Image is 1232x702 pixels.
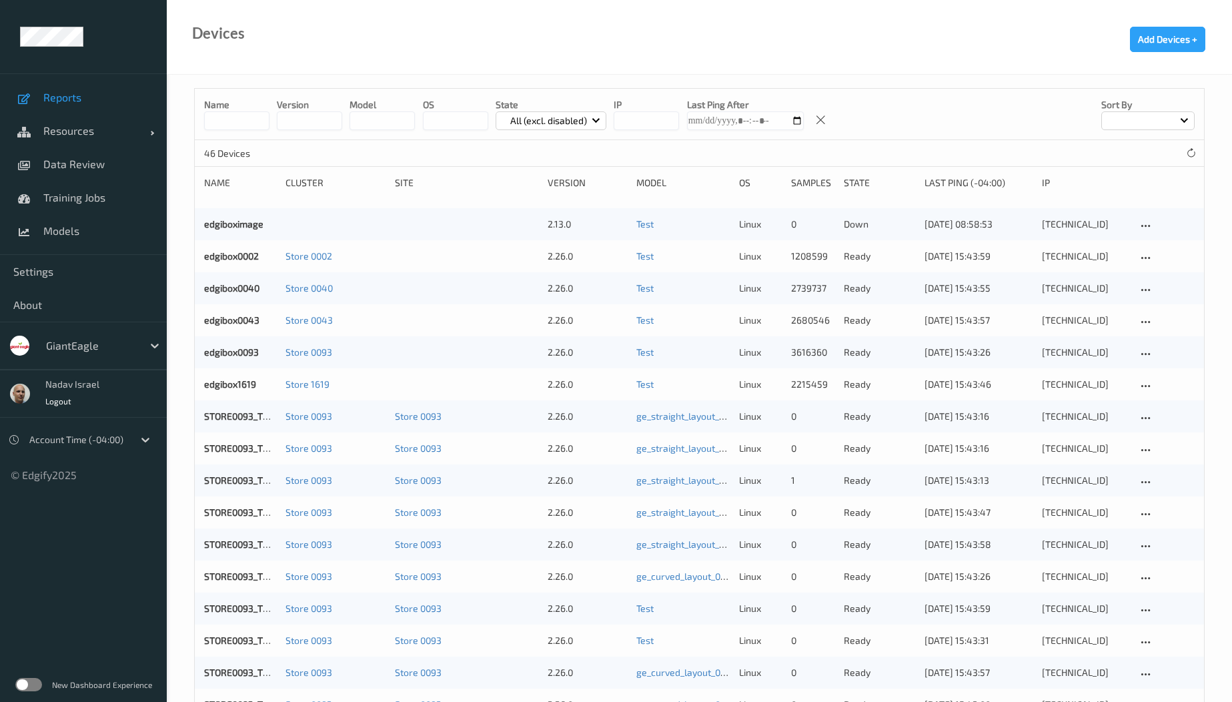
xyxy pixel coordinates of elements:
p: ready [844,314,916,327]
div: 3616360 [791,346,834,359]
div: Site [395,176,538,190]
div: 0 [791,634,834,647]
div: 2.26.0 [548,666,626,679]
div: 2.26.0 [548,474,626,487]
a: Store 0093 [395,474,442,486]
a: Test [636,378,654,390]
a: Test [636,218,654,230]
p: Name [204,98,269,111]
div: 0 [791,602,834,615]
div: [TECHNICAL_ID] [1042,634,1128,647]
p: 46 Devices [204,147,304,160]
div: [TECHNICAL_ID] [1042,282,1128,295]
p: linux [739,570,782,583]
div: [TECHNICAL_ID] [1042,378,1128,391]
div: [DATE] 15:43:47 [925,506,1032,519]
p: linux [739,602,782,615]
a: Store 0093 [285,635,332,646]
a: Store 0093 [285,539,332,550]
p: model [350,98,415,111]
div: [TECHNICAL_ID] [1042,666,1128,679]
div: 2.26.0 [548,410,626,423]
div: [DATE] 15:43:57 [925,666,1032,679]
div: ip [1042,176,1128,190]
div: Model [636,176,730,190]
a: ge_curved_layout_030_yolo8n_384_9_07_25 [636,571,824,582]
div: [TECHNICAL_ID] [1042,506,1128,519]
div: 0 [791,410,834,423]
p: linux [739,218,782,231]
a: Store 0093 [285,346,332,358]
p: IP [614,98,679,111]
a: ge_straight_layout_030_yolo8n_384_9_07_25_fixed [636,474,852,486]
div: 2.26.0 [548,314,626,327]
div: [TECHNICAL_ID] [1042,218,1128,231]
div: [TECHNICAL_ID] [1042,346,1128,359]
a: edgibox0043 [204,314,259,326]
div: [TECHNICAL_ID] [1042,250,1128,263]
p: linux [739,634,782,647]
a: Store 0093 [285,571,332,582]
a: edgibox0093 [204,346,259,358]
p: ready [844,634,916,647]
div: [TECHNICAL_ID] [1042,570,1128,583]
a: Store 0093 [395,571,442,582]
div: 2.26.0 [548,602,626,615]
div: [DATE] 15:43:16 [925,410,1032,423]
a: ge_curved_layout_030_yolo8n_384_9_07_25 [636,667,824,678]
div: [DATE] 15:43:13 [925,474,1032,487]
a: ge_straight_layout_030_yolo8n_384_9_07_25_fixed [636,506,852,518]
div: [TECHNICAL_ID] [1042,474,1128,487]
p: linux [739,666,782,679]
div: 2.13.0 [548,218,626,231]
div: 2.26.0 [548,570,626,583]
div: [DATE] 15:43:59 [925,250,1032,263]
p: linux [739,538,782,551]
a: STORE0093_TERM381 [204,603,297,614]
a: STORE0093_TERM392 [204,539,298,550]
p: ready [844,282,916,295]
div: 0 [791,570,834,583]
div: 2739737 [791,282,834,295]
a: Store 0093 [395,506,442,518]
button: Add Devices + [1130,27,1205,52]
div: [TECHNICAL_ID] [1042,602,1128,615]
div: [TECHNICAL_ID] [1042,314,1128,327]
p: ready [844,474,916,487]
a: Test [636,603,654,614]
a: Store 1619 [285,378,330,390]
a: edgibox0040 [204,282,259,294]
div: 0 [791,506,834,519]
div: 0 [791,666,834,679]
a: Store 0093 [395,635,442,646]
p: version [277,98,342,111]
p: linux [739,410,782,423]
div: [TECHNICAL_ID] [1042,442,1128,455]
p: ready [844,250,916,263]
p: ready [844,666,916,679]
p: Last Ping After [687,98,804,111]
a: STORE0093_TERM391 [204,442,297,454]
div: 2.26.0 [548,538,626,551]
div: 2.26.0 [548,442,626,455]
div: OS [739,176,782,190]
p: ready [844,346,916,359]
a: Store 0093 [395,539,442,550]
div: 2.26.0 [548,634,626,647]
p: linux [739,506,782,519]
p: Sort by [1101,98,1195,111]
p: linux [739,474,782,487]
p: ready [844,538,916,551]
a: Store 0093 [395,410,442,422]
p: linux [739,442,782,455]
p: linux [739,250,782,263]
a: STORE0093_TERM393 [204,410,298,422]
div: 2.26.0 [548,346,626,359]
a: Test [636,635,654,646]
p: State [496,98,607,111]
a: edgiboximage [204,218,263,230]
p: linux [739,314,782,327]
a: ge_straight_layout_030_yolo8n_384_9_07_25_fixed [636,410,852,422]
a: STORE0093_TERM394 [204,506,299,518]
div: Last Ping (-04:00) [925,176,1032,190]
